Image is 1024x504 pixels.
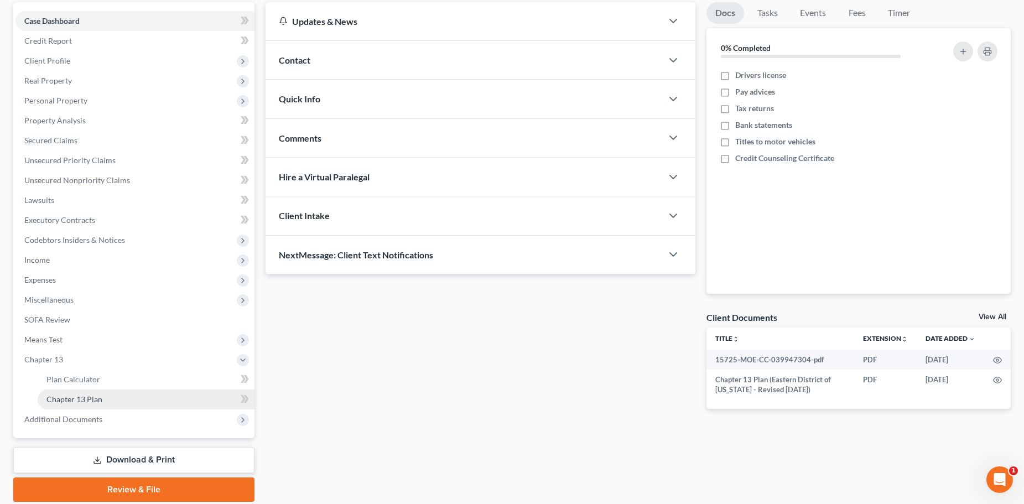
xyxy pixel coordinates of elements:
[24,36,72,45] span: Credit Report
[854,370,917,400] td: PDF
[979,313,1006,321] a: View All
[15,150,254,170] a: Unsecured Priority Claims
[38,389,254,409] a: Chapter 13 Plan
[24,175,130,185] span: Unsecured Nonpriority Claims
[715,334,739,342] a: Titleunfold_more
[24,116,86,125] span: Property Analysis
[24,235,125,245] span: Codebtors Insiders & Notices
[24,136,77,145] span: Secured Claims
[706,370,854,400] td: Chapter 13 Plan (Eastern District of [US_STATE] - Revised [DATE])
[863,334,908,342] a: Extensionunfold_more
[15,31,254,51] a: Credit Report
[735,153,834,164] span: Credit Counseling Certificate
[735,86,775,97] span: Pay advices
[24,215,95,225] span: Executory Contracts
[13,477,254,502] a: Review & File
[24,155,116,165] span: Unsecured Priority Claims
[706,2,744,24] a: Docs
[969,336,975,342] i: expand_more
[24,335,63,344] span: Means Test
[46,375,100,384] span: Plan Calculator
[15,210,254,230] a: Executory Contracts
[879,2,919,24] a: Timer
[901,336,908,342] i: unfold_more
[15,11,254,31] a: Case Dashboard
[735,136,815,147] span: Titles to motor vehicles
[735,70,786,81] span: Drivers license
[24,295,74,304] span: Miscellaneous
[748,2,787,24] a: Tasks
[24,195,54,205] span: Lawsuits
[24,56,70,65] span: Client Profile
[917,350,984,370] td: [DATE]
[732,336,739,342] i: unfold_more
[279,133,321,143] span: Comments
[279,93,320,104] span: Quick Info
[279,210,330,221] span: Client Intake
[15,170,254,190] a: Unsecured Nonpriority Claims
[986,466,1013,493] iframe: Intercom live chat
[917,370,984,400] td: [DATE]
[735,119,792,131] span: Bank statements
[13,447,254,473] a: Download & Print
[279,55,310,65] span: Contact
[839,2,875,24] a: Fees
[721,43,771,53] strong: 0% Completed
[706,350,854,370] td: 15725-MOE-CC-039947304-pdf
[15,190,254,210] a: Lawsuits
[24,355,63,364] span: Chapter 13
[1009,466,1018,475] span: 1
[24,315,70,324] span: SOFA Review
[15,131,254,150] a: Secured Claims
[926,334,975,342] a: Date Added expand_more
[279,250,433,260] span: NextMessage: Client Text Notifications
[46,394,102,404] span: Chapter 13 Plan
[24,414,102,424] span: Additional Documents
[24,76,72,85] span: Real Property
[15,111,254,131] a: Property Analysis
[279,172,370,182] span: Hire a Virtual Paralegal
[38,370,254,389] a: Plan Calculator
[735,103,774,114] span: Tax returns
[279,15,649,27] div: Updates & News
[24,16,80,25] span: Case Dashboard
[15,310,254,330] a: SOFA Review
[24,96,87,105] span: Personal Property
[24,275,56,284] span: Expenses
[854,350,917,370] td: PDF
[706,311,777,323] div: Client Documents
[791,2,835,24] a: Events
[24,255,50,264] span: Income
